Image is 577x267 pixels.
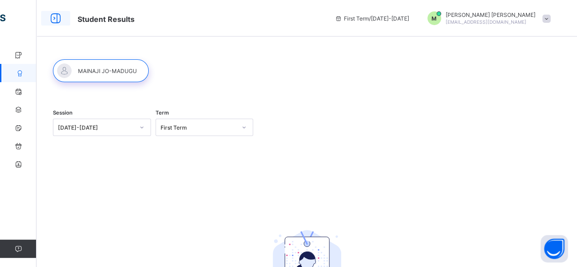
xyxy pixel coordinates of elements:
div: [DATE]-[DATE] [58,124,134,131]
div: First Term [161,124,237,131]
span: Session [53,110,73,116]
button: Open asap [541,235,568,262]
div: MosesJo-Madugu [418,11,555,25]
span: [PERSON_NAME] [PERSON_NAME] [446,11,535,18]
span: [EMAIL_ADDRESS][DOMAIN_NAME] [446,19,526,25]
span: Student Results [78,15,135,24]
span: M [431,15,437,22]
span: Term [156,110,169,116]
span: session/term information [335,15,409,22]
